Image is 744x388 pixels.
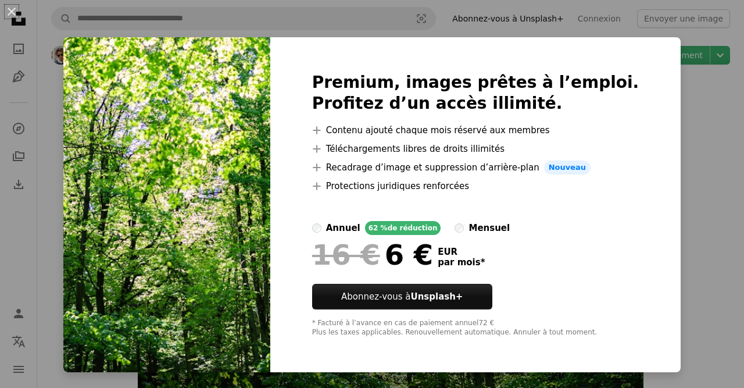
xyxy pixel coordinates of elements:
strong: Unsplash+ [410,291,463,302]
span: Nouveau [544,161,591,175]
img: photo-1721815885291-85e67048d7bd [63,37,270,372]
div: annuel [326,221,360,235]
div: mensuel [468,221,510,235]
div: * Facturé à l’avance en cas de paiement annuel 72 € Plus les taxes applicables. Renouvellement au... [312,319,639,337]
input: mensuel [455,223,464,233]
input: annuel62 %de réduction [312,223,321,233]
span: par mois * [438,257,485,268]
li: Contenu ajouté chaque mois réservé aux membres [312,123,639,137]
div: 62 % de réduction [365,221,441,235]
li: Recadrage d’image et suppression d’arrière-plan [312,161,639,175]
span: 16 € [312,240,380,270]
button: Abonnez-vous àUnsplash+ [312,284,492,309]
h2: Premium, images prêtes à l’emploi. Profitez d’un accès illimité. [312,72,639,114]
li: Téléchargements libres de droits illimités [312,142,639,156]
span: EUR [438,247,485,257]
li: Protections juridiques renforcées [312,179,639,193]
div: 6 € [312,240,433,270]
